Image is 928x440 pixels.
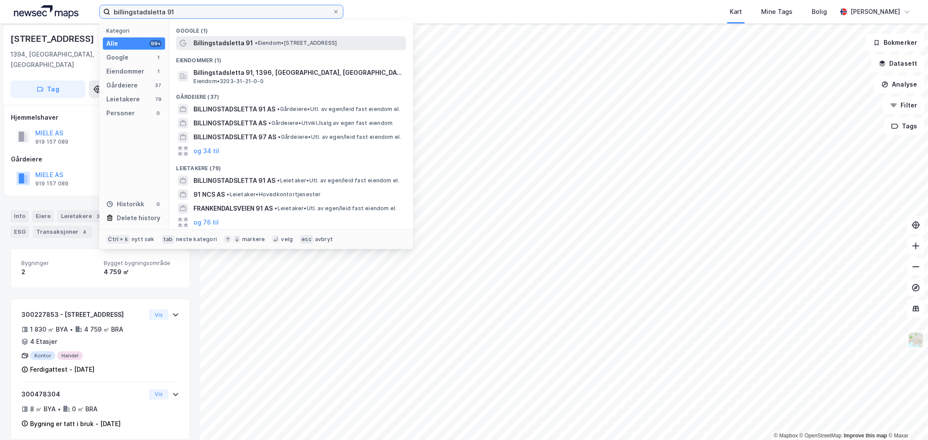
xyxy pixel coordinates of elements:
[277,106,400,113] span: Gårdeiere • Utl. av egen/leid fast eiendom el.
[11,112,190,123] div: Hjemmelshaver
[799,433,842,439] a: OpenStreetMap
[193,175,275,186] span: BILLINGSTADSLETTA 91 AS
[812,7,827,17] div: Bolig
[155,110,162,117] div: 0
[193,118,267,128] span: BILLINGSTADSLETTA AS
[277,106,280,112] span: •
[21,309,146,320] div: 300227853 - [STREET_ADDRESS]
[110,5,332,18] input: Søk på adresse, matrikkel, gårdeiere, leietakere eller personer
[32,210,54,222] div: Eiere
[193,217,219,228] button: og 76 til
[21,389,146,400] div: 300478304
[117,213,160,223] div: Delete history
[149,309,169,320] button: Vis
[274,205,396,212] span: Leietaker • Utl. av egen/leid fast eiendom el.
[300,235,313,244] div: esc
[874,76,925,93] button: Analyse
[106,38,118,49] div: Alle
[106,27,165,34] div: Kategori
[866,34,925,51] button: Bokmerker
[80,228,89,236] div: 4
[10,81,85,98] button: Tag
[10,226,29,238] div: ESG
[278,134,401,141] span: Gårdeiere • Utl. av egen/leid fast eiendom el.
[193,146,219,156] button: og 34 til
[30,404,56,414] div: 8 ㎡ BYA
[149,389,169,400] button: Vis
[155,68,162,75] div: 1
[844,433,887,439] a: Improve this map
[315,236,333,243] div: avbryt
[70,326,73,333] div: •
[278,134,281,140] span: •
[106,80,138,91] div: Gårdeiere
[30,324,68,335] div: 1 830 ㎡ BYA
[104,267,179,277] div: 4 759 ㎡
[169,20,413,36] div: Google (1)
[21,267,97,277] div: 2
[132,236,155,243] div: nytt søk
[761,7,793,17] div: Mine Tags
[149,40,162,47] div: 99+
[72,404,98,414] div: 0 ㎡ BRA
[106,199,144,209] div: Historikk
[35,180,68,187] div: 919 157 089
[94,212,102,221] div: 3
[268,120,393,127] span: Gårdeiere • Utvikl./salg av egen fast eiendom
[884,118,925,135] button: Tags
[176,236,217,243] div: neste kategori
[155,201,162,208] div: 0
[255,40,257,46] span: •
[871,55,925,72] button: Datasett
[106,52,129,63] div: Google
[268,120,271,126] span: •
[274,205,277,212] span: •
[84,324,123,335] div: 4 759 ㎡ BRA
[35,138,68,145] div: 919 157 089
[193,38,253,48] span: Billingstadsletta 91
[884,398,928,440] iframe: Chat Widget
[104,259,179,267] span: Bygget bygningsområde
[162,235,175,244] div: tab
[30,336,57,347] div: 4 Etasjer
[850,7,900,17] div: [PERSON_NAME]
[193,67,403,78] span: Billingstadsletta 91, 1396, [GEOGRAPHIC_DATA], [GEOGRAPHIC_DATA]
[10,210,29,222] div: Info
[774,433,798,439] a: Mapbox
[10,49,151,70] div: 1394, [GEOGRAPHIC_DATA], [GEOGRAPHIC_DATA]
[155,54,162,61] div: 1
[193,189,225,200] span: 91 NCS AS
[193,104,275,114] span: BILLINGSTADSLETTA 91 AS
[242,236,265,243] div: markere
[281,236,293,243] div: velg
[169,50,413,66] div: Eiendommer (1)
[169,87,413,102] div: Gårdeiere (37)
[58,406,61,413] div: •
[11,154,190,165] div: Gårdeiere
[227,191,229,198] span: •
[155,96,162,103] div: 79
[908,332,924,348] img: Z
[277,177,399,184] span: Leietaker • Utl. av egen/leid fast eiendom el.
[106,235,130,244] div: Ctrl + k
[106,94,140,104] div: Leietakere
[106,108,135,118] div: Personer
[883,97,925,114] button: Filter
[106,66,144,77] div: Eiendommer
[169,158,413,174] div: Leietakere (79)
[30,419,121,429] div: Bygning er tatt i bruk - [DATE]
[33,226,92,238] div: Transaksjoner
[10,32,96,46] div: [STREET_ADDRESS]
[30,364,95,375] div: Ferdigattest - [DATE]
[155,82,162,89] div: 37
[193,203,273,214] span: FRANKENDALSVEIEN 91 AS
[14,5,78,18] img: logo.a4113a55bc3d86da70a041830d287a7e.svg
[884,398,928,440] div: Kontrollprogram for chat
[277,177,280,184] span: •
[730,7,742,17] div: Kart
[255,40,337,47] span: Eiendom • [STREET_ADDRESS]
[21,259,97,267] span: Bygninger
[58,210,106,222] div: Leietakere
[227,191,321,198] span: Leietaker • Hovedkontortjenester
[193,78,263,85] span: Eiendom • 3203-31-21-0-0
